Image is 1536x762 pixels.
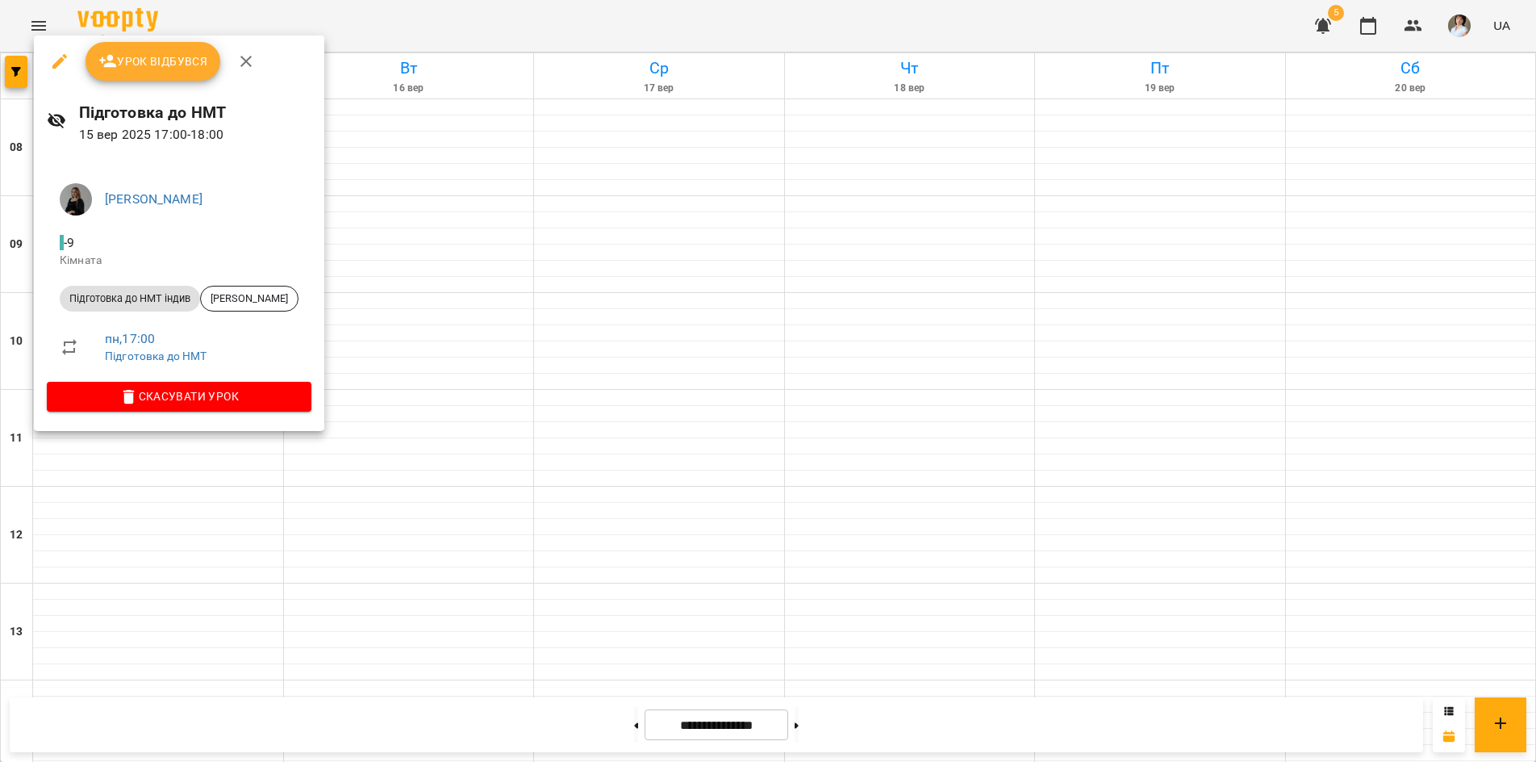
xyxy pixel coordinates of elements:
[60,235,77,250] span: - 9
[60,291,200,306] span: Підготовка до НМТ індив
[60,387,298,406] span: Скасувати Урок
[79,125,311,144] p: 15 вер 2025 17:00 - 18:00
[105,331,155,346] a: пн , 17:00
[60,183,92,216] img: 4d9b414155b8ade13ae4c959ca14fac5.jpg
[47,382,311,411] button: Скасувати Урок
[105,191,202,207] a: [PERSON_NAME]
[201,291,298,306] span: [PERSON_NAME]
[86,42,221,81] button: Урок відбувся
[105,350,207,362] a: Підготовка до НМТ
[200,286,298,312] div: [PERSON_NAME]
[98,52,208,71] span: Урок відбувся
[79,100,311,125] h6: Підготовка до НМТ
[60,253,298,269] p: Кімната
